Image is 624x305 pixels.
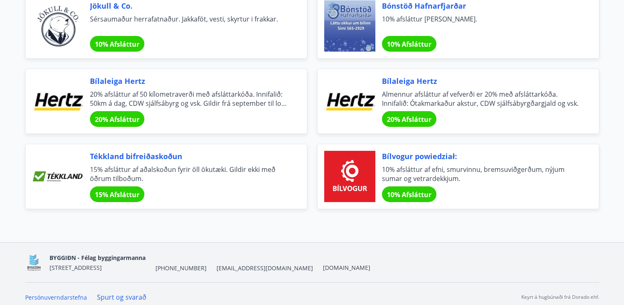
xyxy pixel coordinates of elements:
[95,190,139,199] span: 15% Afsláttur
[95,115,139,124] span: 20% Afsláttur
[521,293,599,301] p: Keyrt á hugbúnaði frá Dorado ehf.
[95,40,139,49] span: 10% Afsláttur
[382,165,579,183] span: 10% afsláttur af efni, smurvinnu, bremsuviðgerðum, nýjum sumar og vetrardekkjum.
[217,264,313,272] span: [EMAIL_ADDRESS][DOMAIN_NAME]
[387,190,431,199] span: 10% Afsláttur
[387,115,431,124] span: 20% Afsláttur
[25,254,43,272] img: BKlGVmlTW1Qrz68WFGMFQUcXHWdQd7yePWMkvn3i.png
[382,14,579,33] span: 10% afsláttur [PERSON_NAME].
[90,76,287,86] span: Bílaleiga Hertz
[382,0,579,11] span: Bónstöð Hafnarfjarðar
[90,14,287,33] span: Sérsaumaður herrafatnaður. Jakkaföt, vesti, skyrtur i frakkar.
[90,0,287,11] span: Jökull & Co.
[49,264,102,272] span: [STREET_ADDRESS]
[382,151,579,162] span: Bílvogur powiedział:
[155,264,207,272] span: [PHONE_NUMBER]
[97,293,146,302] a: Spurt og svarað
[90,90,287,108] span: 20% afsláttur af 50 kílometraverði með afsláttarkóða. Innifalið: 50km á dag, CDW sjálfsábyrg og v...
[25,293,87,301] a: Persónuverndarstefna
[90,165,287,183] span: 15% afsláttur af aðalskoðun fyrir öll ökutæki. Gildir ekki með öðrum tilboðum.
[382,76,579,86] span: Bílaleiga Hertz
[382,90,579,108] span: Almennur afsláttur af vefverði er 20% með afsláttarkóða. Innifalið: Ótakmarkaður akstur, CDW sjál...
[387,40,431,49] span: 10% Afsláttur
[49,254,146,262] span: BYGGIÐN - Félag byggingarmanna
[323,264,370,272] a: [DOMAIN_NAME]
[90,151,287,162] span: Tékkland bifreiðaskoðun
